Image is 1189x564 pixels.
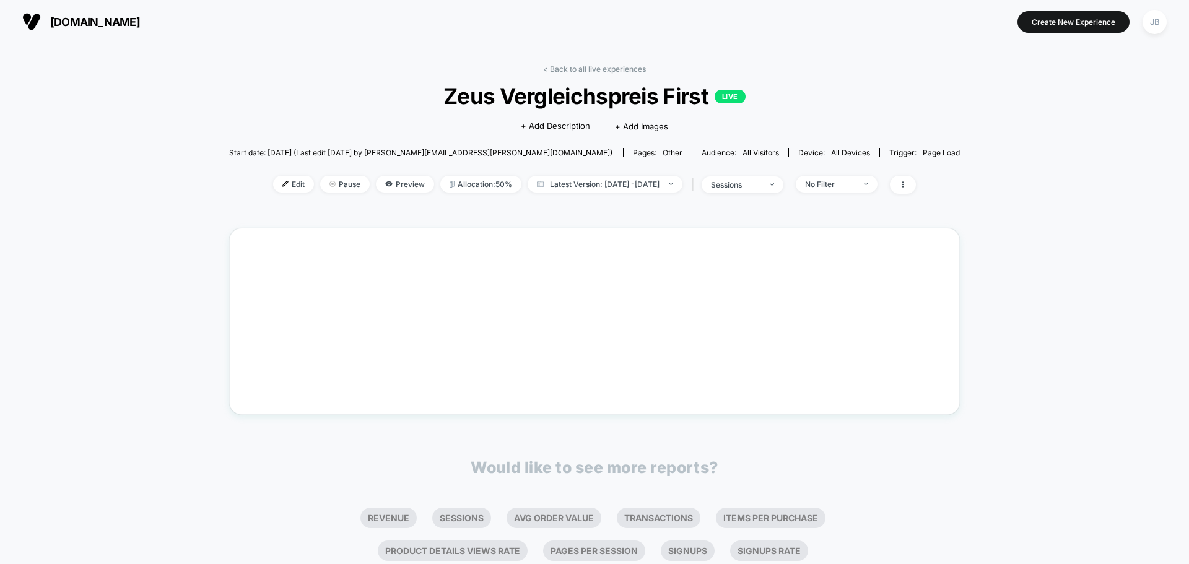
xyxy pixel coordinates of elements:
[831,148,870,157] span: all devices
[507,508,601,528] li: Avg Order Value
[537,181,544,187] img: calendar
[376,176,434,193] span: Preview
[329,181,336,187] img: end
[360,508,417,528] li: Revenue
[923,148,960,157] span: Page Load
[689,176,702,194] span: |
[229,148,612,157] span: Start date: [DATE] (Last edit [DATE] by [PERSON_NAME][EMAIL_ADDRESS][PERSON_NAME][DOMAIN_NAME])
[1139,9,1170,35] button: JB
[19,12,144,32] button: [DOMAIN_NAME]
[615,121,668,131] span: + Add Images
[711,180,760,189] div: sessions
[543,540,645,561] li: Pages Per Session
[450,181,455,188] img: rebalance
[770,183,774,186] img: end
[805,180,855,189] div: No Filter
[617,508,700,528] li: Transactions
[716,508,825,528] li: Items Per Purchase
[543,64,646,74] a: < Back to all live experiences
[378,540,528,561] li: Product Details Views Rate
[661,540,715,561] li: Signups
[440,176,521,193] span: Allocation: 50%
[663,148,682,157] span: other
[730,540,808,561] li: Signups Rate
[320,176,370,193] span: Pause
[521,120,590,132] span: + Add Description
[471,458,718,477] p: Would like to see more reports?
[1017,11,1130,33] button: Create New Experience
[864,183,868,185] img: end
[633,148,682,157] div: Pages:
[788,148,879,157] span: Device:
[669,183,673,185] img: end
[702,148,779,157] div: Audience:
[715,90,746,103] p: LIVE
[266,83,923,109] span: Zeus Vergleichspreis First
[1143,10,1167,34] div: JB
[432,508,491,528] li: Sessions
[22,12,41,31] img: Visually logo
[889,148,960,157] div: Trigger:
[282,181,289,187] img: edit
[743,148,779,157] span: All Visitors
[50,15,140,28] span: [DOMAIN_NAME]
[273,176,314,193] span: Edit
[528,176,682,193] span: Latest Version: [DATE] - [DATE]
